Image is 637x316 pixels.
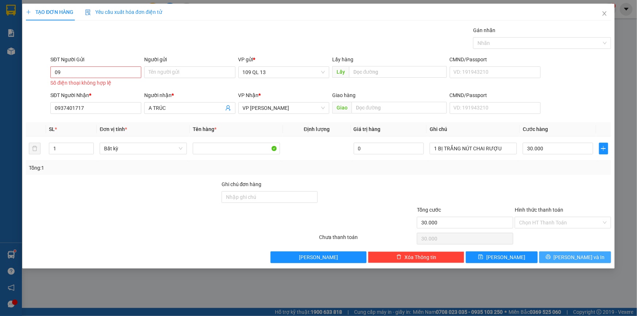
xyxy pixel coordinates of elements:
[304,126,330,132] span: Định lượng
[554,253,605,261] span: [PERSON_NAME] và In
[319,233,417,246] div: Chưa thanh toán
[243,103,325,113] span: VP Chí Công
[104,143,183,154] span: Bất kỳ
[85,9,162,15] span: Yêu cầu xuất hóa đơn điện tử
[3,54,74,66] b: GỬI : 109 QL 13
[29,143,41,154] button: delete
[354,143,424,154] input: 0
[42,5,103,14] b: [PERSON_NAME]
[332,102,352,113] span: Giao
[29,164,246,172] div: Tổng: 1
[602,11,607,16] span: close
[225,105,231,111] span: user-add
[368,251,464,263] button: deleteXóa Thông tin
[594,4,615,24] button: Close
[539,251,611,263] button: printer[PERSON_NAME] và In
[515,207,563,213] label: Hình thức thanh toán
[193,143,280,154] input: VD: Bàn, Ghế
[243,67,325,78] span: 109 QL 13
[50,55,141,63] div: SĐT Người Gửi
[486,253,525,261] span: [PERSON_NAME]
[473,27,495,33] label: Gán nhãn
[193,126,216,132] span: Tên hàng
[3,25,139,43] li: 02523854854,0913854573, 0913854356
[238,55,329,63] div: VP gửi
[332,92,356,98] span: Giao hàng
[49,126,55,132] span: SL
[144,55,235,63] div: Người gửi
[100,126,127,132] span: Đơn vị tính
[404,253,436,261] span: Xóa Thông tin
[352,102,447,113] input: Dọc đường
[222,191,318,203] input: Ghi chú đơn hàng
[396,254,402,260] span: delete
[332,66,349,78] span: Lấy
[450,91,541,99] div: CMND/Passport
[523,126,548,132] span: Cước hàng
[478,254,483,260] span: save
[332,57,353,62] span: Lấy hàng
[238,92,259,98] span: VP Nhận
[354,126,381,132] span: Giá trị hàng
[144,91,235,99] div: Người nhận
[26,9,73,15] span: TẠO ĐƠN HÀNG
[299,253,338,261] span: [PERSON_NAME]
[3,16,139,25] li: 01 [PERSON_NAME]
[222,181,262,187] label: Ghi chú đơn hàng
[450,55,541,63] div: CMND/Passport
[50,91,141,99] div: SĐT Người Nhận
[42,18,48,23] span: environment
[546,254,551,260] span: printer
[26,9,31,15] span: plus
[85,9,91,15] img: icon
[42,27,48,32] span: phone
[599,146,608,151] span: plus
[3,3,40,40] img: logo.jpg
[599,143,608,154] button: plus
[430,143,517,154] input: Ghi Chú
[349,66,447,78] input: Dọc đường
[270,251,367,263] button: [PERSON_NAME]
[427,122,520,136] th: Ghi chú
[466,251,538,263] button: save[PERSON_NAME]
[50,79,141,87] div: Số điện thoại không hợp lệ
[417,207,441,213] span: Tổng cước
